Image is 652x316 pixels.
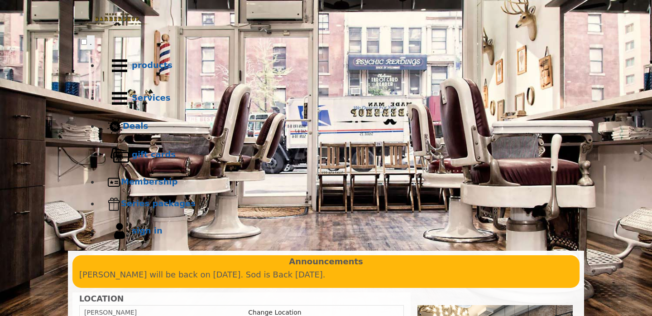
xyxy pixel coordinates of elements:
[107,197,121,211] img: Series packages
[121,199,196,208] b: Series packages
[99,82,571,115] a: ServicesServices
[81,39,87,45] input: menu toggle
[132,93,171,102] b: Services
[121,177,177,186] b: Membership
[248,309,301,316] a: Change Location
[99,215,571,248] a: sign insign in
[107,175,121,189] img: Membership
[81,5,153,34] img: Made Man Barbershop logo
[99,193,571,215] a: Series packagesSeries packages
[107,219,132,243] img: sign in
[107,143,132,167] img: Gift cards
[132,150,176,159] b: gift cards
[90,38,92,47] span: .
[107,86,132,111] img: Services
[107,53,132,78] img: Products
[99,115,571,139] a: DealsDeals
[99,171,571,193] a: MembershipMembership
[79,268,573,282] p: [PERSON_NAME] will be back on [DATE]. Sod is Back [DATE].
[132,60,173,70] b: products
[84,309,137,316] span: [PERSON_NAME]
[123,121,148,131] b: Deals
[99,139,571,171] a: Gift cardsgift cards
[107,119,123,135] img: Deals
[87,35,95,49] button: menu toggle
[289,255,363,268] b: Announcements
[132,226,163,235] b: sign in
[79,294,124,303] b: LOCATION
[99,49,571,82] a: Productsproducts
